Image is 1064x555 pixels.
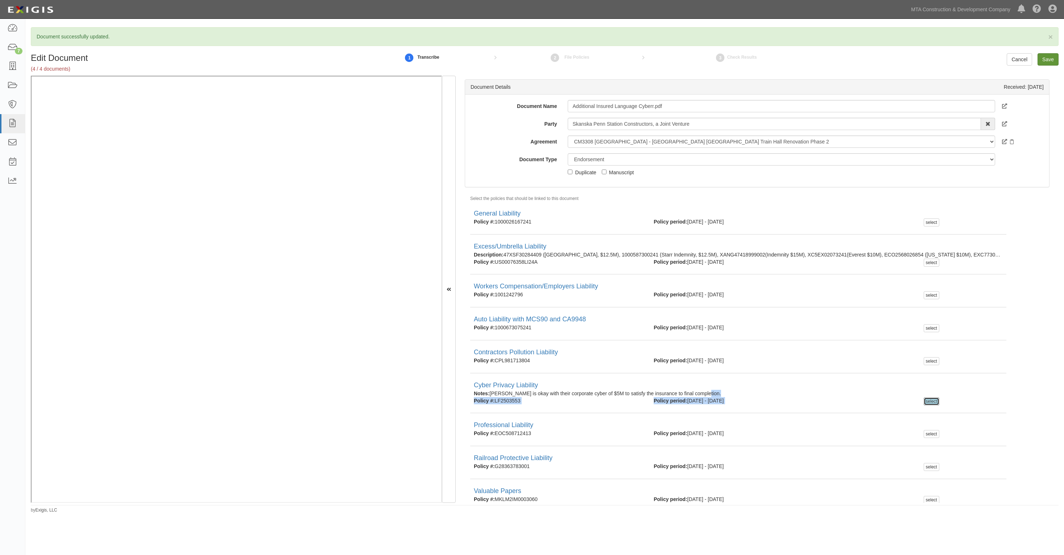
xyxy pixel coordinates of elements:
[474,496,495,502] strong: Policy #:
[654,496,687,502] strong: Policy period:
[474,398,495,404] strong: Policy #:
[1004,83,1044,91] div: Received: [DATE]
[654,292,687,297] strong: Policy period:
[468,430,648,437] div: EOC508712413
[568,170,572,174] input: Duplicate
[474,243,546,250] a: Excess/Umbrella Liability
[474,316,586,323] a: Auto Liability with MCS90 and CA9948
[468,291,648,298] div: 1001242796
[1002,138,1007,145] a: Open agreement
[654,259,687,265] strong: Policy period:
[924,218,939,226] div: select
[474,358,495,363] strong: Policy #:
[474,430,495,436] strong: Policy #:
[654,358,687,363] strong: Policy period:
[648,291,918,298] div: [DATE] - [DATE]
[468,324,648,331] div: 1000673075241
[474,454,552,462] a: Railroad Protective Liability
[465,153,562,163] label: Document Type
[1010,138,1014,145] a: Requirement set details
[648,463,918,470] div: [DATE] - [DATE]
[609,168,634,176] div: Manuscript
[1002,103,1007,110] a: View
[924,324,939,332] div: select
[1048,33,1053,41] span: ×
[727,55,757,60] small: Check Results
[648,430,918,437] div: [DATE] - [DATE]
[924,397,939,405] div: select
[474,219,495,225] strong: Policy #:
[474,381,538,389] a: Cyber Privacy Liability
[468,357,648,364] div: CPL981713804
[404,50,415,65] a: 1
[36,508,57,513] a: Exigis, LLC
[474,421,533,429] a: Professional Liability
[31,53,366,63] h1: Edit Document
[471,83,511,91] div: Document Details
[31,66,366,72] h5: (4 / 4 documents)
[1048,33,1053,41] button: Close
[654,398,687,404] strong: Policy period:
[654,325,687,330] strong: Policy period:
[648,357,918,364] div: [DATE] - [DATE]
[474,487,521,495] a: Valuable Papers
[474,463,495,469] strong: Policy #:
[924,430,939,438] div: select
[468,496,648,503] div: MKLM2IM0003060
[474,391,490,396] strong: Notes:
[907,2,1014,17] a: MTA Construction & Development Company
[15,48,22,54] div: 7
[648,324,918,331] div: [DATE] - [DATE]
[404,54,415,62] strong: 1
[1038,53,1059,66] input: Save
[1007,53,1032,66] a: Cancel
[1032,5,1041,14] i: Help Center - Complianz
[37,33,1053,40] p: Document successfully updated.
[564,55,589,60] small: File Policies
[465,100,562,110] label: Document Name
[654,219,687,225] strong: Policy period:
[648,397,918,404] div: [DATE] - [DATE]
[474,283,598,290] a: Workers Compensation/Employers Liability
[924,463,939,471] div: select
[924,291,939,299] div: select
[602,170,606,174] input: Manuscript
[465,118,562,128] label: Party
[474,252,504,258] strong: Description:
[648,218,918,225] div: [DATE] - [DATE]
[474,390,1003,397] div: Luciana is okay with their corporate cyber of $5M to satisfy the insurance to final completion.
[465,135,562,145] label: Agreement
[468,218,648,225] div: 1000026167241
[654,463,687,469] strong: Policy period:
[715,50,726,65] a: Check Results
[474,259,495,265] strong: Policy #:
[1002,120,1007,128] a: Open Party
[31,507,57,513] small: by
[470,196,579,201] small: Select the policies that should be linked to this document
[648,258,918,266] div: [DATE] - [DATE]
[474,349,558,356] a: Contractors Pollution Liability
[924,496,939,504] div: select
[924,357,939,365] div: select
[468,258,648,266] div: US00076358LI24A
[417,55,439,60] small: Transcribe
[468,397,648,404] div: LF2503553
[474,325,495,330] strong: Policy #:
[715,54,726,62] strong: 3
[474,292,495,297] strong: Policy #:
[5,3,55,16] img: Logo
[648,496,918,503] div: [DATE] - [DATE]
[474,210,521,217] a: General Liability
[575,168,596,176] div: Duplicate
[468,463,648,470] div: G28363783001
[550,54,560,62] strong: 2
[474,251,1003,258] div: 47XSF30284409 (Berkshire, $12.5M), 1000587300241 (Starr Indemnity, $12.5M), XANG47418999002(Indem...
[654,430,687,436] strong: Policy period:
[924,259,939,267] div: select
